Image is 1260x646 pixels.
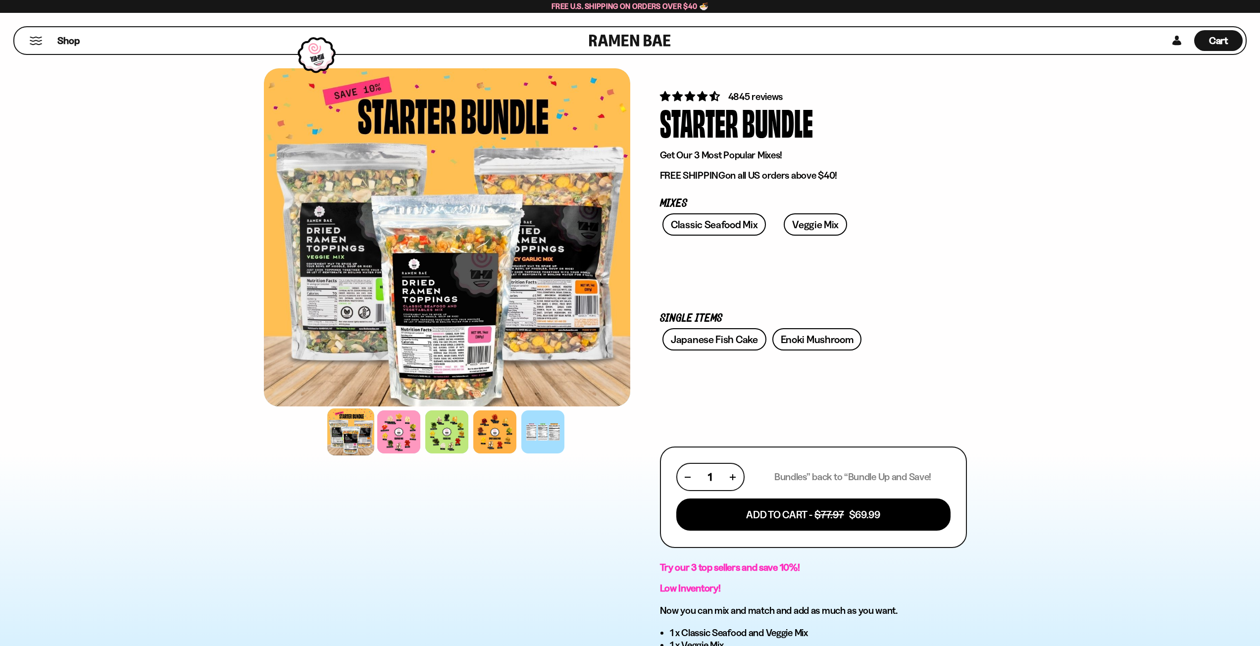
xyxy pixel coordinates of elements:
div: Starter [660,103,738,141]
a: Classic Seafood Mix [662,213,766,236]
li: 1 x Classic Seafood and Veggie Mix [670,627,967,639]
p: Single Items [660,314,967,323]
a: Enoki Mushroom [772,328,862,350]
a: Japanese Fish Cake [662,328,766,350]
a: Cart [1194,27,1243,54]
span: Shop [57,34,80,48]
span: Free U.S. Shipping on Orders over $40 🍜 [552,1,708,11]
strong: Try our 3 top sellers and save 10%! [660,561,800,573]
span: 4845 reviews [728,91,783,102]
span: 4.71 stars [660,90,722,102]
a: Shop [57,30,80,51]
h3: Now you can mix and match and add as much as you want. [660,604,967,617]
p: Bundles” back to “Bundle Up and Save! [774,471,931,483]
span: 1 [708,471,712,483]
p: on all US orders above $40! [660,169,967,182]
p: Mixes [660,199,967,208]
a: Veggie Mix [784,213,847,236]
strong: Low Inventory! [660,582,721,594]
span: Cart [1209,35,1228,47]
strong: FREE SHIPPING [660,169,725,181]
button: Add To Cart - $77.97 $69.99 [676,498,951,531]
p: Get Our 3 Most Popular Mixes! [660,149,967,161]
div: Bundle [742,103,813,141]
button: Mobile Menu Trigger [29,37,43,45]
